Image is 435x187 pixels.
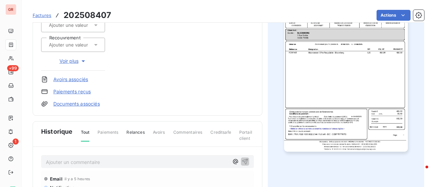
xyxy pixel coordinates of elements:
a: Factures [33,12,51,19]
span: Avoirs [153,129,165,141]
div: GR [5,4,16,15]
span: Historique [41,127,73,136]
a: Paiements reçus [53,88,91,95]
span: Relances [126,129,144,141]
span: Factures [33,13,51,18]
span: 1 [13,138,19,145]
a: Avoirs associés [53,76,88,83]
h3: 202508407 [64,9,111,21]
span: Portail client [239,129,254,147]
span: Email [50,176,63,182]
input: Ajouter une valeur [48,42,117,48]
a: Documents associés [53,100,100,107]
span: Tout [81,129,90,142]
input: Ajouter une valeur [48,22,117,28]
button: Voir plus [41,57,105,65]
span: +99 [7,65,19,71]
iframe: Intercom live chat [412,164,428,180]
span: il y a 5 heures [65,177,90,181]
span: Paiements [98,129,118,141]
span: Voir plus [59,58,87,64]
button: Actions [377,10,411,21]
span: Commentaires [173,129,203,141]
span: Creditsafe [210,129,231,141]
